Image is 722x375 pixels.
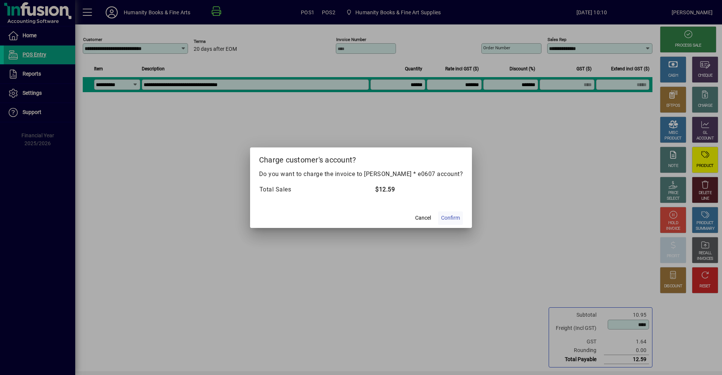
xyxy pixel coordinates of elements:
[411,211,435,225] button: Cancel
[375,185,463,194] td: $12.59
[438,211,463,225] button: Confirm
[250,147,472,169] h2: Charge customer's account?
[259,170,463,179] p: Do you want to charge the invoice to [PERSON_NAME] * e0607 account?
[259,185,375,194] td: Total Sales
[441,214,460,222] span: Confirm
[415,214,431,222] span: Cancel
